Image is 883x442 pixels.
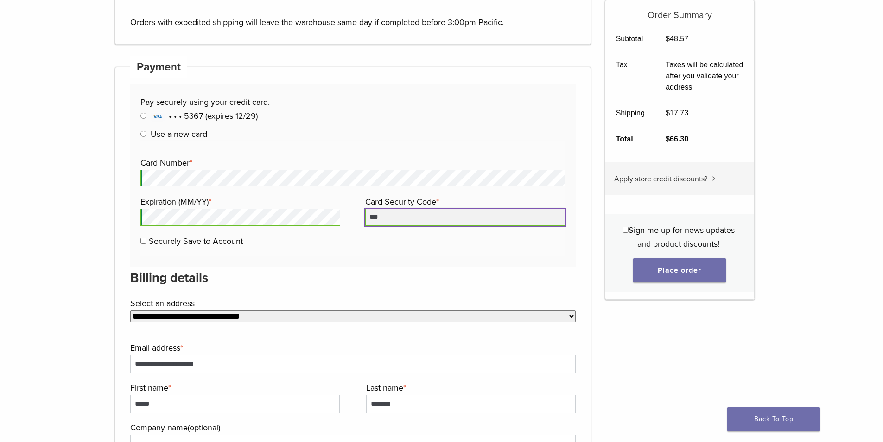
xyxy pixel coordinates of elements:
label: Use a new card [151,129,207,139]
span: • • • 5367 (expires 12/29) [151,111,258,121]
a: Back To Top [727,407,820,431]
label: Card Security Code [365,195,563,209]
label: First name [130,381,337,395]
img: Visa [151,112,165,122]
span: Apply store credit discounts? [614,174,707,184]
span: $ [666,109,670,117]
input: Sign me up for news updates and product discounts! [623,227,629,233]
bdi: 66.30 [666,135,688,143]
label: Company name [130,421,574,435]
label: Card Number [140,156,563,170]
span: Sign me up for news updates and product discounts! [629,225,735,249]
h3: Billing details [130,267,576,289]
bdi: 17.73 [666,109,688,117]
th: Total [605,126,655,152]
th: Tax [605,52,655,100]
p: Orders with expedited shipping will leave the warehouse same day if completed before 3:00pm Pacific. [130,1,576,29]
h4: Payment [130,56,188,78]
th: Subtotal [605,26,655,52]
fieldset: Payment Info [140,141,565,256]
label: Last name [366,381,573,395]
button: Place order [633,258,726,282]
label: Email address [130,341,574,355]
h5: Order Summary [605,0,754,21]
img: caret.svg [712,176,716,181]
span: $ [666,135,670,143]
label: Select an address [130,296,574,310]
td: Taxes will be calculated after you validate your address [655,52,754,100]
bdi: 48.57 [666,35,688,43]
label: Expiration (MM/YY) [140,195,338,209]
span: (optional) [188,423,220,433]
label: Securely Save to Account [149,236,243,246]
th: Shipping [605,100,655,126]
p: Pay securely using your credit card. [140,95,565,109]
span: $ [666,35,670,43]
